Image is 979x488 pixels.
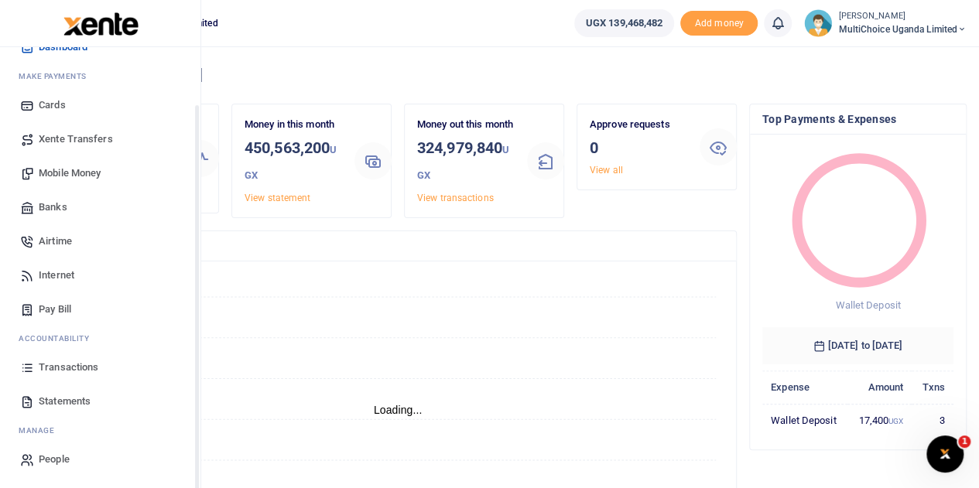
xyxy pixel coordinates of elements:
h3: 0 [590,136,687,159]
span: Add money [680,11,758,36]
small: UGX [245,144,337,181]
h3: 450,563,200 [245,136,342,187]
span: Pay Bill [39,302,71,317]
h6: [DATE] to [DATE] [762,327,953,364]
span: Airtime [39,234,72,249]
span: Statements [39,394,91,409]
small: UGX [888,417,903,425]
span: Banks [39,200,67,215]
a: Transactions [12,350,188,384]
span: Internet [39,268,74,283]
span: anage [26,425,55,436]
p: Money out this month [417,117,515,133]
h3: 324,979,840 [417,136,515,187]
li: M [12,418,188,442]
a: Statements [12,384,188,418]
a: logo-small logo-large logo-large [62,17,139,29]
span: UGX 139,468,482 [586,15,663,31]
a: Mobile Money [12,156,188,190]
a: Cards [12,88,188,122]
a: Banks [12,190,188,224]
span: countability [30,333,89,344]
th: Txns [912,370,953,404]
span: People [39,452,70,467]
span: Xente Transfers [39,131,113,147]
h4: Top Payments & Expenses [762,111,953,128]
a: People [12,442,188,476]
a: Internet [12,258,188,292]
img: logo-large [63,12,139,36]
td: 17,400 [847,404,912,436]
a: Airtime [12,224,188,258]
small: [PERSON_NAME] [838,10,967,23]
a: Dashboard [12,30,188,64]
li: Wallet ballance [568,9,681,37]
small: UGX [417,144,509,181]
a: profile-user [PERSON_NAME] MultiChoice Uganda Limited [804,9,967,37]
span: 1 [958,435,970,448]
a: UGX 139,468,482 [574,9,675,37]
span: MultiChoice Uganda Limited [838,22,967,36]
span: Dashboard [39,39,87,55]
span: Transactions [39,360,98,375]
img: profile-user [804,9,832,37]
a: View all [590,165,623,176]
span: Wallet Deposit [835,299,900,311]
li: Ac [12,326,188,350]
th: Expense [762,370,848,404]
a: View transactions [417,193,494,203]
a: View statement [245,193,310,203]
iframe: Intercom live chat [926,435,964,473]
a: Xente Transfers [12,122,188,156]
p: Approve requests [590,117,687,133]
a: Pay Bill [12,292,188,326]
td: Wallet Deposit [762,404,848,436]
td: 3 [912,404,953,436]
span: ake Payments [26,70,87,82]
span: Mobile Money [39,166,101,181]
th: Amount [847,370,912,404]
h4: Transactions Overview [72,237,724,254]
h4: Hello [PERSON_NAME] [59,67,967,84]
p: Money in this month [245,117,342,133]
text: Loading... [374,404,423,416]
li: Toup your wallet [680,11,758,36]
li: M [12,64,188,88]
a: Add money [680,16,758,28]
span: Cards [39,97,66,113]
